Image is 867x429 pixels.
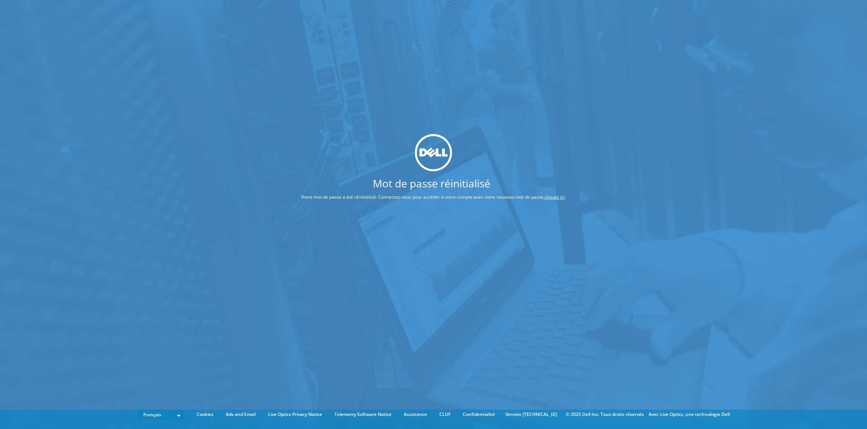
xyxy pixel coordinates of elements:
[649,410,730,419] li: Avec Live Optics, une technologie Dell
[562,410,648,419] li: © 2025 Dell Inc. Tous droits réservés
[220,410,261,419] a: Ads and Email
[273,193,594,201] p: Votre mot de passe a été réinitialisé. Connectez-vous pour accéder à votre compte avec votre nouv...
[545,194,565,200] a: cliquez ici
[415,134,452,171] img: dell_svg_logo.svg
[457,410,500,419] a: Confidentialité
[398,410,433,419] a: Assistance
[191,410,219,419] a: Cookies
[502,410,561,419] li: Version [TECHNICAL_ID]
[273,178,590,189] h1: Mot de passe réinitialisé
[329,410,397,419] a: Telemetry Software Notice
[262,410,328,419] a: Live Optics Privacy Notice
[434,410,456,419] a: CLUF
